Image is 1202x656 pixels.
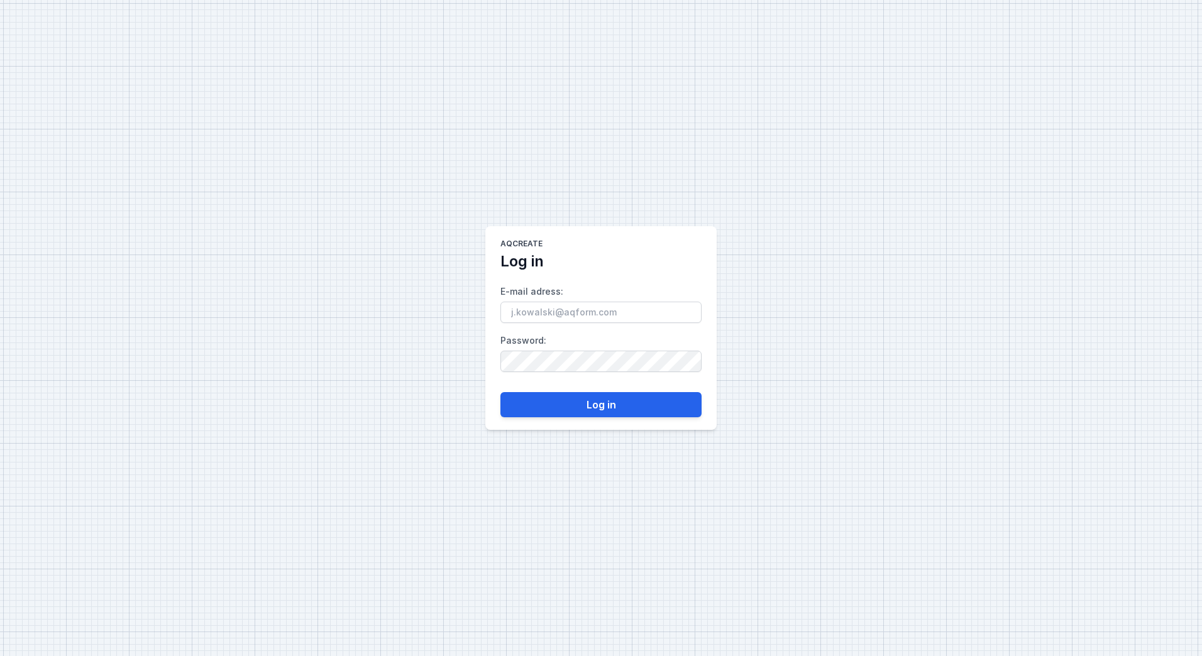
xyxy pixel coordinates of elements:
button: Log in [500,392,702,417]
h2: Log in [500,251,544,271]
input: E-mail adress: [500,302,702,323]
label: Password : [500,331,702,372]
input: Password: [500,351,702,372]
h1: AQcreate [500,239,543,251]
label: E-mail adress : [500,282,702,323]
